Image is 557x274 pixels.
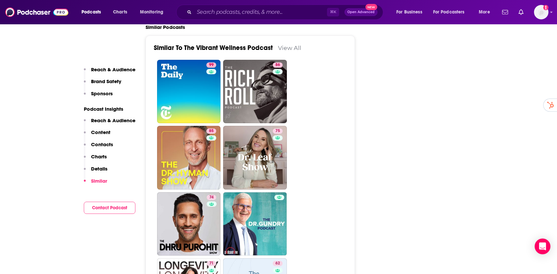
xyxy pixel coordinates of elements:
[113,8,127,17] span: Charts
[207,261,216,266] a: 71
[91,117,135,124] p: Reach & Audience
[84,141,113,153] button: Contacts
[273,62,283,68] a: 86
[157,126,221,190] a: 85
[209,128,214,134] span: 85
[275,260,280,267] span: 62
[5,6,68,18] img: Podchaser - Follow, Share and Rate Podcasts
[146,24,185,30] h2: Similar Podcasts
[347,11,375,14] span: Open Advanced
[499,7,511,18] a: Show notifications dropdown
[157,192,221,256] a: 74
[209,62,214,68] span: 99
[84,202,135,214] button: Contact Podcast
[223,60,287,124] a: 86
[84,106,135,112] p: Podcast Insights
[91,153,107,160] p: Charts
[534,5,548,19] span: Logged in as sammyrsiegel
[91,129,110,135] p: Content
[278,44,301,51] a: View All
[273,261,283,266] a: 62
[429,7,474,17] button: open menu
[91,78,121,84] p: Brand Safety
[223,126,287,190] a: 75
[84,153,107,166] button: Charts
[206,128,216,134] a: 85
[109,7,131,17] a: Charts
[433,8,465,17] span: For Podcasters
[140,8,163,17] span: Monitoring
[479,8,490,17] span: More
[209,194,214,201] span: 74
[91,141,113,148] p: Contacts
[365,4,377,10] span: New
[275,62,280,68] span: 86
[91,178,107,184] p: Similar
[84,90,113,103] button: Sponsors
[474,7,498,17] button: open menu
[396,8,422,17] span: For Business
[157,60,221,124] a: 99
[275,128,280,134] span: 75
[207,195,216,200] a: 74
[84,117,135,129] button: Reach & Audience
[182,5,389,20] div: Search podcasts, credits, & more...
[135,7,172,17] button: open menu
[194,7,327,17] input: Search podcasts, credits, & more...
[327,8,339,16] span: ⌘ K
[84,66,135,79] button: Reach & Audience
[273,128,283,134] a: 75
[535,239,550,254] div: Open Intercom Messenger
[209,260,214,267] span: 71
[206,62,216,68] a: 99
[344,8,378,16] button: Open AdvancedNew
[84,166,107,178] button: Details
[516,7,526,18] a: Show notifications dropdown
[392,7,430,17] button: open menu
[84,178,107,190] button: Similar
[81,8,101,17] span: Podcasts
[84,129,110,141] button: Content
[77,7,109,17] button: open menu
[154,44,273,52] a: Similar To The Vibrant Wellness Podcast
[91,166,107,172] p: Details
[534,5,548,19] img: User Profile
[91,66,135,73] p: Reach & Audience
[84,78,121,90] button: Brand Safety
[543,5,548,10] svg: Add a profile image
[534,5,548,19] button: Show profile menu
[91,90,113,97] p: Sponsors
